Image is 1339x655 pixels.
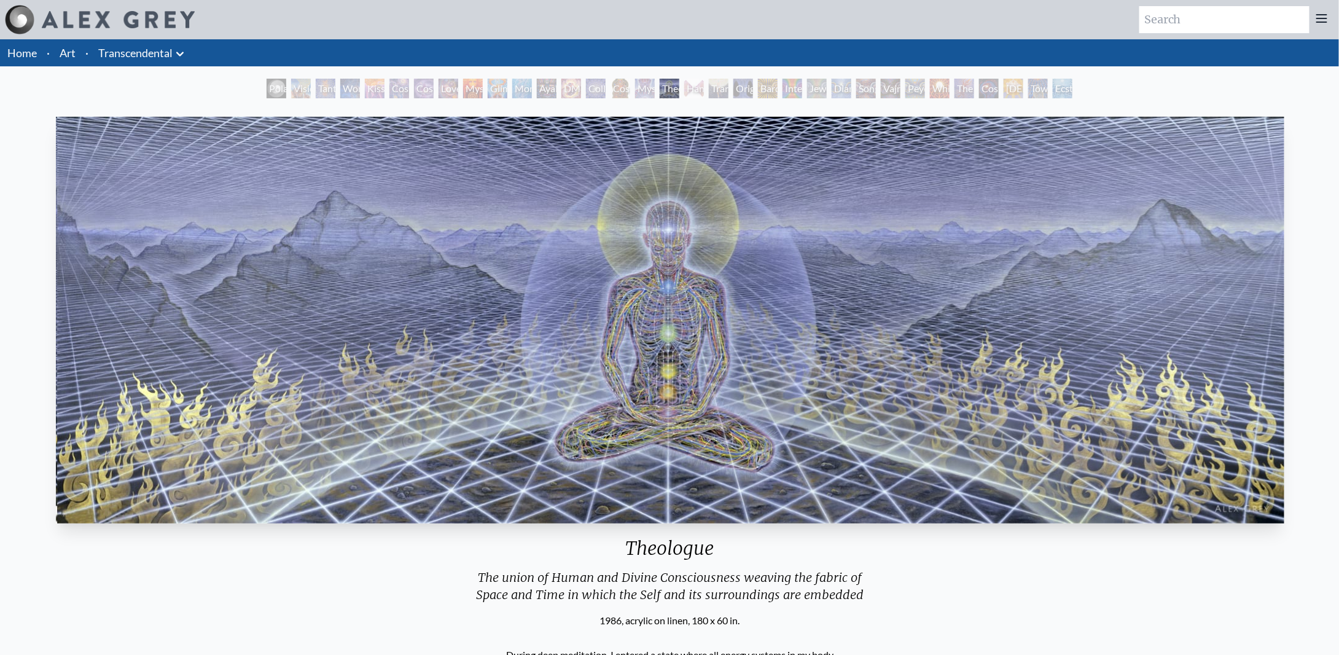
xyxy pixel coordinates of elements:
[954,79,974,98] div: The Great Turn
[881,79,900,98] div: Vajra Being
[512,79,532,98] div: Monochord
[395,569,945,613] div: The union of Human and Divine Consciousness weaving the fabric of Space and Time in which the Sel...
[1139,6,1310,33] input: Search
[51,537,1289,569] div: Theologue
[1028,79,1048,98] div: Toward the One
[1004,79,1023,98] div: [DEMOGRAPHIC_DATA]
[80,39,93,66] li: ·
[905,79,925,98] div: Peyote Being
[56,117,1284,524] img: Theologue-1986-Alex-Grey-watermarked-1624393305.jpg
[60,44,76,61] a: Art
[611,79,630,98] div: Cosmic [DEMOGRAPHIC_DATA]
[537,79,556,98] div: Ayahuasca Visitation
[316,79,335,98] div: Tantra
[488,79,507,98] div: Glimpsing the Empyrean
[561,79,581,98] div: DMT - The Spirit Molecule
[979,79,999,98] div: Cosmic Consciousness
[586,79,606,98] div: Collective Vision
[635,79,655,98] div: Mystic Eye
[365,79,385,98] div: Kiss of the [MEDICAL_DATA]
[414,79,434,98] div: Cosmic Artist
[783,79,802,98] div: Interbeing
[684,79,704,98] div: Hands that See
[98,44,173,61] a: Transcendental
[340,79,360,98] div: Wonder
[389,79,409,98] div: Cosmic Creativity
[856,79,876,98] div: Song of Vajra Being
[660,79,679,98] div: Theologue
[463,79,483,98] div: Mysteriosa 2
[1053,79,1072,98] div: Ecstasy
[291,79,311,98] div: Visionary Origin of Language
[930,79,950,98] div: White Light
[439,79,458,98] div: Love is a Cosmic Force
[7,46,37,60] a: Home
[267,79,286,98] div: Polar Unity Spiral
[832,79,851,98] div: Diamond Being
[807,79,827,98] div: Jewel Being
[51,613,1289,628] div: 1986, acrylic on linen, 180 x 60 in.
[758,79,778,98] div: Bardo Being
[709,79,728,98] div: Transfiguration
[733,79,753,98] div: Original Face
[42,39,55,66] li: ·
